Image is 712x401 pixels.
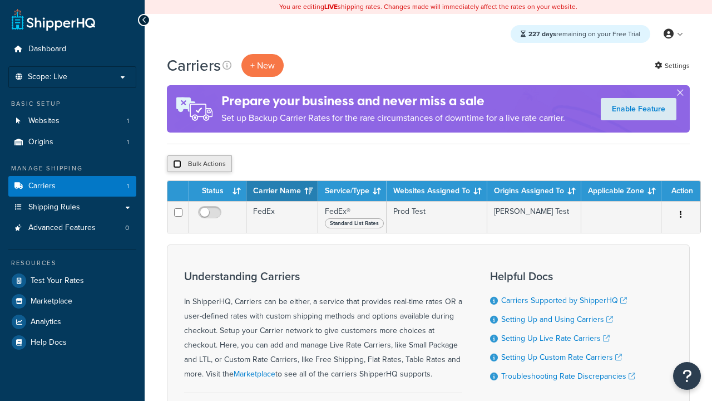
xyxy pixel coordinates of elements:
[28,223,96,233] span: Advanced Features
[501,351,622,363] a: Setting Up Custom Rate Carriers
[8,164,136,173] div: Manage Shipping
[581,181,661,201] th: Applicable Zone: activate to sort column ascending
[655,58,690,74] a: Settings
[490,270,635,282] h3: Helpful Docs
[8,332,136,353] a: Help Docs
[501,314,613,325] a: Setting Up and Using Carriers
[234,368,275,380] a: Marketplace
[28,203,80,212] span: Shipping Rules
[501,370,635,382] a: Troubleshooting Rate Discrepancies
[601,98,676,120] a: Enable Feature
[8,312,136,332] a: Analytics
[125,223,129,233] span: 0
[8,132,136,153] li: Origins
[127,138,129,147] span: 1
[167,55,221,76] h1: Carriers
[8,99,136,109] div: Basic Setup
[28,116,60,126] span: Websites
[31,317,61,327] span: Analytics
[387,201,487,233] td: Prod Test
[184,270,462,282] h3: Understanding Carriers
[661,181,700,201] th: Action
[324,2,338,12] b: LIVE
[8,291,136,311] a: Marketplace
[487,181,581,201] th: Origins Assigned To: activate to sort column ascending
[31,338,67,348] span: Help Docs
[8,271,136,291] a: Test Your Rates
[167,85,221,133] img: ad-rules-rateshop-fe6ec290ccb7230408bd80ed9643f0289d75e0ffd9eb532fc0e269fcd187b520.png
[501,332,610,344] a: Setting Up Live Rate Carriers
[189,181,246,201] th: Status: activate to sort column ascending
[8,218,136,238] li: Advanced Features
[246,181,318,201] th: Carrier Name: activate to sort column ascending
[221,110,565,126] p: Set up Backup Carrier Rates for the rare circumstances of downtime for a live rate carrier.
[31,276,84,286] span: Test Your Rates
[673,362,701,390] button: Open Resource Center
[318,201,387,233] td: FedEx®
[12,8,95,31] a: ShipperHQ Home
[8,258,136,268] div: Resources
[184,270,462,382] div: In ShipperHQ, Carriers can be either, a service that provides real-time rates OR a user-defined r...
[487,201,581,233] td: [PERSON_NAME] Test
[8,176,136,197] a: Carriers 1
[241,54,284,77] button: + New
[8,218,136,238] a: Advanced Features 0
[8,197,136,218] a: Shipping Rules
[387,181,487,201] th: Websites Assigned To: activate to sort column ascending
[28,182,56,191] span: Carriers
[8,39,136,60] a: Dashboard
[28,72,67,82] span: Scope: Live
[511,25,650,43] div: remaining on your Free Trial
[528,29,556,39] strong: 227 days
[167,155,232,172] button: Bulk Actions
[501,295,627,306] a: Carriers Supported by ShipperHQ
[28,138,53,147] span: Origins
[8,111,136,131] a: Websites 1
[127,116,129,126] span: 1
[8,176,136,197] li: Carriers
[127,182,129,191] span: 1
[221,92,565,110] h4: Prepare your business and never miss a sale
[8,132,136,153] a: Origins 1
[318,181,387,201] th: Service/Type: activate to sort column ascending
[8,111,136,131] li: Websites
[325,218,384,228] span: Standard List Rates
[246,201,318,233] td: FedEx
[31,297,72,306] span: Marketplace
[28,45,66,54] span: Dashboard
